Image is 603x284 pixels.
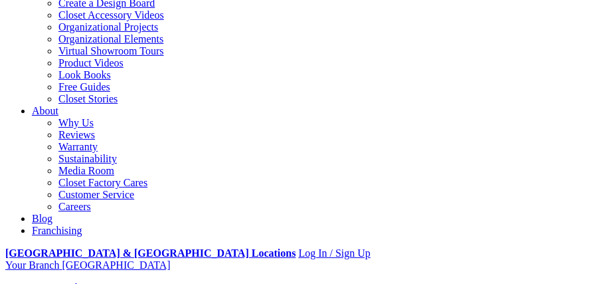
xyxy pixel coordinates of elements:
[58,9,164,21] a: Closet Accessory Videos
[5,247,296,259] a: [GEOGRAPHIC_DATA] & [GEOGRAPHIC_DATA] Locations
[58,81,110,92] a: Free Guides
[32,105,58,116] a: About
[58,33,163,45] a: Organizational Elements
[58,129,95,140] a: Reviews
[62,259,170,271] span: [GEOGRAPHIC_DATA]
[58,177,147,188] a: Closet Factory Cares
[58,189,134,200] a: Customer Service
[58,57,124,69] a: Product Videos
[58,153,117,164] a: Sustainability
[58,21,158,33] a: Organizational Projects
[32,213,52,224] a: Blog
[58,93,118,104] a: Closet Stories
[58,165,114,176] a: Media Room
[58,141,98,152] a: Warranty
[298,247,370,259] a: Log In / Sign Up
[58,45,164,57] a: Virtual Showroom Tours
[5,259,171,271] a: Your Branch [GEOGRAPHIC_DATA]
[5,259,59,271] span: Your Branch
[32,225,82,236] a: Franchising
[58,69,111,80] a: Look Books
[58,117,94,128] a: Why Us
[58,201,91,212] a: Careers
